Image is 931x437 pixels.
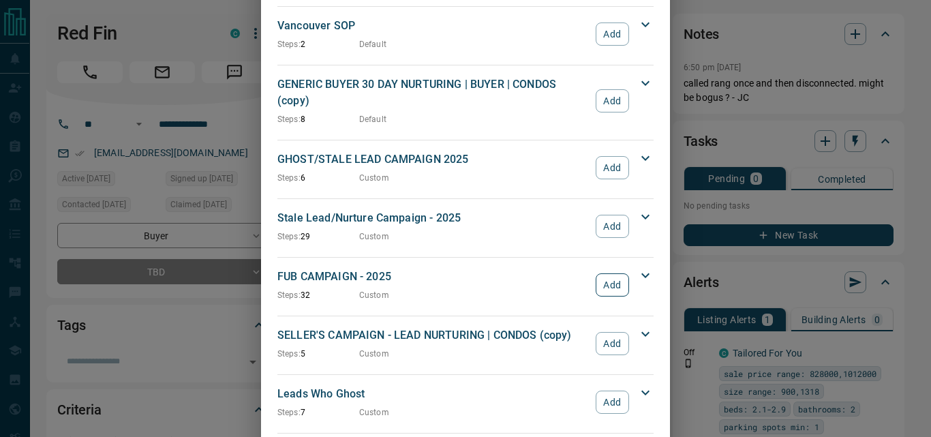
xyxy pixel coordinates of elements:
[277,210,589,226] p: Stale Lead/Nurture Campaign - 2025
[277,325,654,363] div: SELLER'S CAMPAIGN - LEAD NURTURING | CONDOS (copy)Steps:5CustomAdd
[277,149,654,187] div: GHOST/STALE LEAD CAMPAIGN 2025Steps:6CustomAdd
[277,18,589,34] p: Vancouver SOP
[277,289,359,301] p: 32
[277,76,589,109] p: GENERIC BUYER 30 DAY NURTURING | BUYER | CONDOS (copy)
[277,290,301,300] span: Steps:
[277,348,359,360] p: 5
[277,151,589,168] p: GHOST/STALE LEAD CAMPAIGN 2025
[277,327,589,344] p: SELLER'S CAMPAIGN - LEAD NURTURING | CONDOS (copy)
[359,406,389,419] p: Custom
[277,113,359,125] p: 8
[277,266,654,304] div: FUB CAMPAIGN - 2025Steps:32CustomAdd
[277,383,654,421] div: Leads Who GhostSteps:7CustomAdd
[596,391,629,414] button: Add
[596,332,629,355] button: Add
[596,22,629,46] button: Add
[596,273,629,297] button: Add
[277,38,359,50] p: 2
[277,74,654,128] div: GENERIC BUYER 30 DAY NURTURING | BUYER | CONDOS (copy)Steps:8DefaultAdd
[277,40,301,49] span: Steps:
[277,173,301,183] span: Steps:
[277,115,301,124] span: Steps:
[277,230,359,243] p: 29
[277,172,359,184] p: 6
[277,15,654,53] div: Vancouver SOPSteps:2DefaultAdd
[277,408,301,417] span: Steps:
[277,349,301,359] span: Steps:
[596,215,629,238] button: Add
[359,289,389,301] p: Custom
[277,406,359,419] p: 7
[359,230,389,243] p: Custom
[359,38,386,50] p: Default
[359,172,389,184] p: Custom
[359,113,386,125] p: Default
[277,269,589,285] p: FUB CAMPAIGN - 2025
[277,232,301,241] span: Steps:
[277,386,589,402] p: Leads Who Ghost
[596,89,629,112] button: Add
[596,156,629,179] button: Add
[277,207,654,245] div: Stale Lead/Nurture Campaign - 2025Steps:29CustomAdd
[359,348,389,360] p: Custom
